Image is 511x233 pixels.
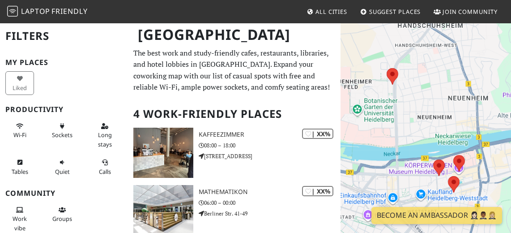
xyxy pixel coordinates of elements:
a: LaptopFriendly LaptopFriendly [7,4,88,20]
h2: Filters [5,22,123,50]
span: Laptop [21,6,50,16]
h2: 4 Work-Friendly Places [133,100,336,128]
a: Suggest Places [357,4,425,20]
span: Video/audio calls [99,168,111,176]
p: 06:00 – 00:00 [199,198,341,207]
span: Stable Wi-Fi [13,131,26,139]
span: Suggest Places [369,8,421,16]
button: Sockets [48,119,77,142]
span: Quiet [55,168,70,176]
h3: Productivity [5,105,123,114]
div: | XX% [302,186,333,196]
h3: My Places [5,58,123,67]
span: Friendly [51,6,87,16]
span: Work-friendly tables [12,168,28,176]
div: | XX% [302,129,333,139]
span: Group tables [52,215,72,223]
img: Kaffeezimmer [133,128,194,178]
button: Tables [5,155,34,179]
h1: [GEOGRAPHIC_DATA] [131,22,339,47]
a: All Cities [303,4,351,20]
a: Join Community [430,4,501,20]
p: The best work and study-friendly cafes, restaurants, libraries, and hotel lobbies in [GEOGRAPHIC_... [133,47,336,93]
button: Calls [90,155,119,179]
span: People working [13,215,27,232]
button: Wi-Fi [5,119,34,142]
h3: Community [5,189,123,198]
p: [STREET_ADDRESS] [199,152,341,160]
h3: Mathematikon [199,188,341,196]
span: Join Community [443,8,498,16]
span: All Cities [315,8,347,16]
button: Quiet [48,155,77,179]
span: Power sockets [52,131,72,139]
span: Long stays [98,131,112,148]
h3: Kaffeezimmer [199,131,341,138]
a: Kaffeezimmer | XX% Kaffeezimmer 08:00 – 18:00 [STREET_ADDRESS] [128,128,341,178]
p: 08:00 – 18:00 [199,141,341,150]
img: LaptopFriendly [7,6,18,17]
a: Become an Ambassador 🤵🏻‍♀️🤵🏾‍♂️🤵🏼‍♀️ [371,207,502,224]
button: Groups [48,203,77,226]
p: Berliner Str. 41-49 [199,209,341,218]
button: Long stays [90,119,119,151]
